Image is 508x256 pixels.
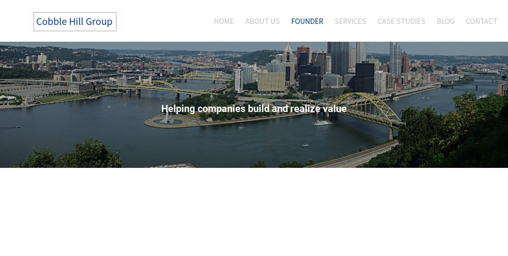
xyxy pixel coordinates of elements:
[161,103,347,114] span: Helping companies build and realize value
[330,7,371,35] a: Services
[204,7,239,35] a: Home
[461,7,497,35] a: Contact
[373,7,430,35] a: Case Studies
[432,7,460,35] a: Blog
[286,7,328,35] a: Founder
[240,7,285,35] a: About Us
[26,7,126,37] img: The Cobble Hill Group LLC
